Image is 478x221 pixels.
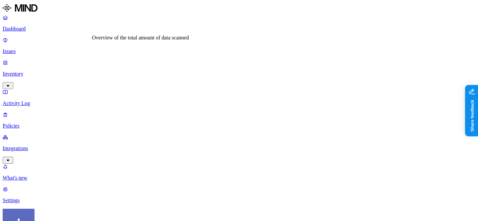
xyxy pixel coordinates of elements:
div: Overview of the total amount of data scanned [92,35,189,41]
img: MIND [3,3,38,13]
a: MIND [3,3,475,15]
a: Settings [3,186,475,203]
p: What's new [3,175,475,181]
a: Integrations [3,134,475,163]
p: Settings [3,197,475,203]
p: Inventory [3,71,475,77]
a: Issues [3,37,475,54]
p: Issues [3,48,475,54]
a: What's new [3,164,475,181]
a: Dashboard [3,15,475,32]
p: Dashboard [3,26,475,32]
a: Inventory [3,60,475,88]
a: Policies [3,112,475,129]
a: Activity Log [3,89,475,106]
p: Integrations [3,145,475,151]
p: Policies [3,123,475,129]
p: Activity Log [3,100,475,106]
